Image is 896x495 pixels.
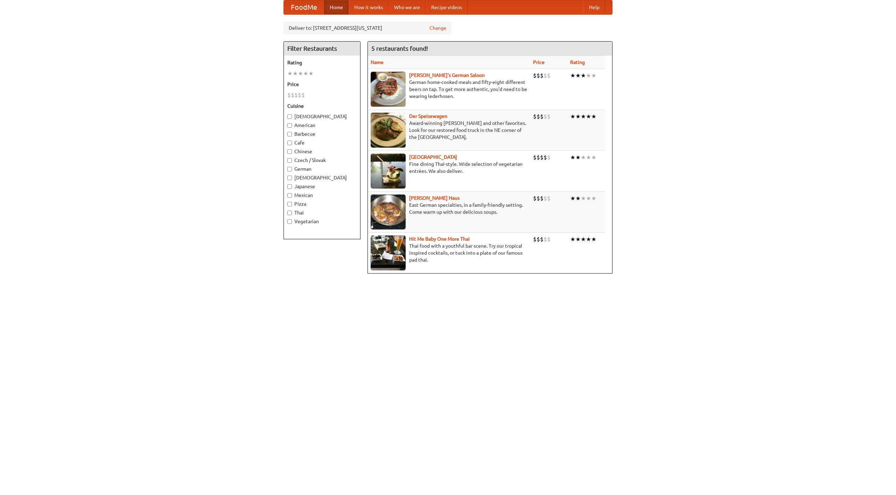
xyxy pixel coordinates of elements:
a: Rating [570,59,585,65]
a: FoodMe [284,0,324,14]
li: $ [540,195,544,202]
li: ★ [293,70,298,77]
img: kohlhaus.jpg [371,195,406,229]
li: $ [547,154,551,161]
li: ★ [298,70,303,77]
li: $ [298,91,301,99]
li: ★ [581,235,586,243]
li: ★ [586,195,591,202]
li: $ [287,91,291,99]
h5: Price [287,81,357,88]
input: [DEMOGRAPHIC_DATA] [287,176,292,180]
li: ★ [591,154,596,161]
li: ★ [581,113,586,120]
h5: Cuisine [287,102,357,109]
input: Pizza [287,202,292,206]
li: $ [544,195,547,202]
li: ★ [575,154,581,161]
h5: Rating [287,59,357,66]
li: $ [544,154,547,161]
li: $ [533,195,537,202]
li: $ [544,235,547,243]
li: ★ [591,72,596,79]
li: $ [537,72,540,79]
li: $ [537,113,540,120]
input: Thai [287,211,292,215]
a: Recipe videos [426,0,468,14]
div: Deliver to: [STREET_ADDRESS][US_STATE] [283,22,451,34]
li: $ [540,235,544,243]
label: Japanese [287,183,357,190]
img: satay.jpg [371,154,406,189]
li: $ [537,154,540,161]
li: ★ [591,195,596,202]
li: ★ [308,70,314,77]
li: ★ [570,235,575,243]
p: German home-cooked meals and fifty-eight different beers on tap. To get more authentic, you'd nee... [371,79,527,100]
img: speisewagen.jpg [371,113,406,148]
a: Hit Me Baby One More Thai [409,236,470,242]
input: Japanese [287,184,292,189]
a: Name [371,59,384,65]
label: Thai [287,209,357,216]
li: ★ [575,195,581,202]
label: [DEMOGRAPHIC_DATA] [287,174,357,181]
p: Award-winning [PERSON_NAME] and other favorites. Look for our restored food truck in the NE corne... [371,120,527,141]
input: Chinese [287,149,292,154]
li: $ [547,113,551,120]
input: Czech / Slovak [287,158,292,163]
li: ★ [591,113,596,120]
input: Barbecue [287,132,292,136]
label: Vegetarian [287,218,357,225]
li: ★ [581,154,586,161]
p: East German specialties, in a family-friendly setting. Come warm up with our delicious soups. [371,201,527,215]
a: How it works [349,0,388,14]
li: $ [533,235,537,243]
a: [GEOGRAPHIC_DATA] [409,154,457,160]
li: $ [533,113,537,120]
label: [DEMOGRAPHIC_DATA] [287,113,357,120]
a: Home [324,0,349,14]
li: $ [533,154,537,161]
a: Who we are [388,0,426,14]
li: $ [547,195,551,202]
label: German [287,165,357,172]
input: Cafe [287,141,292,145]
li: ★ [581,195,586,202]
li: $ [291,91,294,99]
h4: Filter Restaurants [284,42,360,56]
img: babythai.jpg [371,235,406,270]
li: ★ [575,113,581,120]
img: esthers.jpg [371,72,406,107]
label: Chinese [287,148,357,155]
a: [PERSON_NAME]'s German Saloon [409,72,485,78]
label: American [287,122,357,129]
input: American [287,123,292,128]
li: $ [540,113,544,120]
a: Der Speisewagen [409,113,447,119]
a: Help [583,0,605,14]
li: ★ [581,72,586,79]
li: ★ [575,235,581,243]
li: $ [544,72,547,79]
li: $ [537,235,540,243]
p: Thai food with a youthful bar scene. Try our tropical inspired cocktails, or tuck into a plate of... [371,242,527,263]
li: ★ [570,154,575,161]
li: $ [537,195,540,202]
li: $ [294,91,298,99]
ng-pluralize: 5 restaurants found! [371,45,428,52]
li: ★ [586,235,591,243]
a: [PERSON_NAME] Haus [409,195,460,201]
input: German [287,167,292,171]
label: Czech / Slovak [287,157,357,164]
label: Mexican [287,192,357,199]
li: ★ [570,195,575,202]
li: ★ [287,70,293,77]
label: Barbecue [287,130,357,137]
li: $ [533,72,537,79]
